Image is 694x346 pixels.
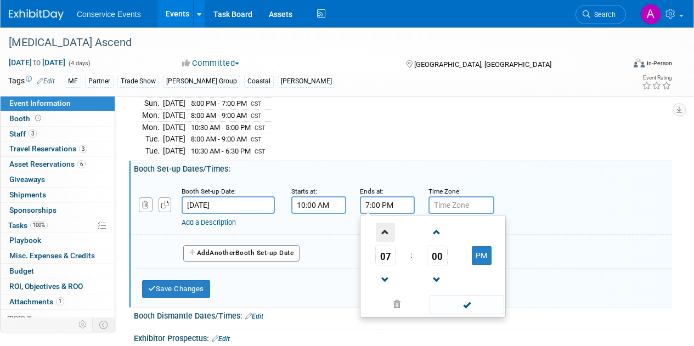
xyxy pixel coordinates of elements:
span: [DATE] [DATE] [8,58,66,67]
a: Booth [1,111,115,126]
small: Booth Set-up Date: [182,188,236,195]
td: : [408,246,414,265]
td: [DATE] [163,133,185,145]
a: Tasks100% [1,218,115,233]
span: 10:30 AM - 5:00 PM [191,123,251,132]
span: Giveaways [9,175,45,184]
small: Starts at: [291,188,317,195]
td: Tags [8,75,55,88]
span: 10:30 AM - 6:30 PM [191,147,251,155]
div: MF [65,76,81,87]
td: Personalize Event Tab Strip [74,317,93,332]
a: Edit [212,335,230,343]
span: 5:00 PM - 7:00 PM [191,99,247,107]
div: Exhibitor Prospectus: [134,330,672,344]
a: Event Information [1,96,115,111]
span: CST [255,148,266,155]
a: Add a Description [182,218,236,226]
span: Conservice Events [77,10,141,19]
span: Search [590,10,616,19]
small: Time Zone: [428,188,461,195]
span: more [7,313,25,321]
div: Event Format [575,57,672,73]
td: [DATE] [163,121,185,133]
td: Tue. [142,145,163,156]
span: Shipments [9,190,46,199]
span: ROI, Objectives & ROO [9,282,83,291]
span: Another [210,249,235,257]
span: CST [251,136,262,143]
a: Decrement Minute [427,265,448,293]
span: Asset Reservations [9,160,86,168]
span: Staff [9,129,37,138]
span: CST [255,124,266,132]
input: Date [182,196,275,214]
a: Attachments1 [1,294,115,309]
a: more [1,310,115,325]
a: Shipments [1,188,115,202]
td: Tue. [142,133,163,145]
div: [MEDICAL_DATA] Ascend [5,33,616,53]
span: Sponsorships [9,206,57,214]
span: Travel Reservations [9,144,87,153]
a: Done [429,298,505,313]
span: Pick Minute [427,246,448,265]
span: CST [251,100,262,107]
a: ROI, Objectives & ROO [1,279,115,294]
span: Budget [9,266,34,275]
td: Mon. [142,110,163,122]
a: Edit [245,313,263,320]
a: Staff3 [1,127,115,141]
span: Attachments [9,297,64,306]
a: Decrement Hour [375,265,396,293]
a: Sponsorships [1,203,115,218]
img: Amanda Terrano [640,4,661,25]
input: Time Zone [428,196,494,214]
td: [DATE] [163,145,185,156]
div: Event Rating [642,75,672,81]
span: 3 [79,145,87,153]
div: Trade Show [117,76,159,87]
div: Booth Dismantle Dates/Times: [134,308,672,322]
a: Search [575,5,626,24]
span: Pick Hour [375,246,396,265]
td: [DATE] [163,98,185,110]
div: In-Person [646,59,672,67]
input: End Time [360,196,415,214]
span: Tasks [8,221,48,230]
div: [PERSON_NAME] [278,76,335,87]
a: Giveaways [1,172,115,187]
a: Increment Minute [427,218,448,246]
span: Booth [9,114,43,123]
td: [DATE] [163,110,185,122]
td: Mon. [142,121,163,133]
a: Travel Reservations3 [1,141,115,156]
div: Coastal [244,76,274,87]
button: Committed [178,58,244,69]
span: Misc. Expenses & Credits [9,251,95,260]
span: Playbook [9,236,41,245]
div: Partner [85,76,114,87]
span: 6 [77,160,86,168]
span: Booth not reserved yet [33,114,43,122]
div: [PERSON_NAME] Group [163,76,240,87]
img: Format-Inperson.png [634,59,645,67]
span: 1 [56,297,64,305]
img: ExhibitDay [9,9,64,20]
button: PM [472,246,492,265]
a: Budget [1,264,115,279]
a: Asset Reservations6 [1,157,115,172]
span: CST [251,112,262,120]
span: to [32,58,42,67]
a: Edit [37,77,55,85]
span: Event Information [9,99,71,107]
td: Toggle Event Tabs [93,317,115,332]
input: Start Time [291,196,346,214]
span: 8:00 AM - 9:00 AM [191,135,247,143]
span: 100% [30,221,48,229]
a: Increment Hour [375,218,396,246]
span: 3 [29,129,37,138]
a: Clear selection [363,297,431,313]
span: [GEOGRAPHIC_DATA], [GEOGRAPHIC_DATA] [414,60,551,69]
td: Sun. [142,98,163,110]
